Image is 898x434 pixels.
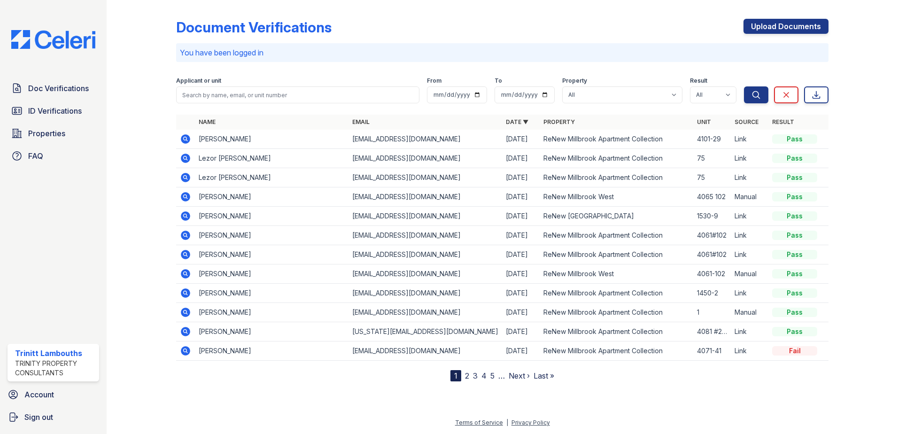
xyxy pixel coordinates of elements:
div: Document Verifications [176,19,332,36]
a: Name [199,118,216,125]
a: Terms of Service [455,419,503,426]
td: [EMAIL_ADDRESS][DOMAIN_NAME] [348,168,502,187]
td: Link [731,130,768,149]
td: [PERSON_NAME] [195,303,348,322]
td: 1 [693,303,731,322]
td: Manual [731,264,768,284]
a: Sign out [4,408,103,426]
span: FAQ [28,150,43,162]
a: Properties [8,124,99,143]
span: ID Verifications [28,105,82,116]
td: [PERSON_NAME] [195,284,348,303]
p: You have been logged in [180,47,825,58]
td: ReNew Millbrook Apartment Collection [540,303,693,322]
span: Account [24,389,54,400]
td: [EMAIL_ADDRESS][DOMAIN_NAME] [348,245,502,264]
td: ReNew Millbrook Apartment Collection [540,130,693,149]
td: 75 [693,149,731,168]
td: ReNew Millbrook Apartment Collection [540,149,693,168]
div: Pass [772,327,817,336]
td: [DATE] [502,226,540,245]
td: [DATE] [502,130,540,149]
td: [EMAIL_ADDRESS][DOMAIN_NAME] [348,187,502,207]
a: 3 [473,371,478,380]
label: Result [690,77,707,85]
td: [PERSON_NAME] [195,130,348,149]
td: 4061-102 [693,264,731,284]
td: 4071-41 [693,341,731,361]
td: [PERSON_NAME] [195,226,348,245]
a: Email [352,118,370,125]
div: Pass [772,154,817,163]
td: Link [731,149,768,168]
td: [EMAIL_ADDRESS][DOMAIN_NAME] [348,207,502,226]
td: [EMAIL_ADDRESS][DOMAIN_NAME] [348,149,502,168]
div: Pass [772,173,817,182]
div: | [506,419,508,426]
span: Properties [28,128,65,139]
td: ReNew Millbrook Apartment Collection [540,341,693,361]
td: [DATE] [502,245,540,264]
div: Pass [772,269,817,279]
td: 4061#102 [693,226,731,245]
td: [DATE] [502,149,540,168]
a: ID Verifications [8,101,99,120]
td: ReNew Millbrook Apartment Collection [540,226,693,245]
td: [DATE] [502,341,540,361]
td: Lezor [PERSON_NAME] [195,149,348,168]
a: 2 [465,371,469,380]
td: [EMAIL_ADDRESS][DOMAIN_NAME] [348,341,502,361]
td: [DATE] [502,322,540,341]
td: [DATE] [502,168,540,187]
td: Link [731,226,768,245]
td: [PERSON_NAME] [195,341,348,361]
label: To [495,77,502,85]
iframe: chat widget [859,396,889,425]
img: CE_Logo_Blue-a8612792a0a2168367f1c8372b55b34899dd931a85d93a1a3d3e32e68fde9ad4.png [4,30,103,49]
a: Next › [509,371,530,380]
td: Manual [731,187,768,207]
td: Lezor [PERSON_NAME] [195,168,348,187]
td: 1530-9 [693,207,731,226]
a: Account [4,385,103,404]
td: [DATE] [502,303,540,322]
a: Result [772,118,794,125]
a: Last » [534,371,554,380]
td: ReNew Millbrook Apartment Collection [540,284,693,303]
div: Pass [772,192,817,201]
td: 4081 #204 [693,322,731,341]
span: Doc Verifications [28,83,89,94]
a: 4 [481,371,487,380]
div: Pass [772,134,817,144]
div: Trinity Property Consultants [15,359,95,378]
td: [EMAIL_ADDRESS][DOMAIN_NAME] [348,284,502,303]
td: [DATE] [502,264,540,284]
input: Search by name, email, or unit number [176,86,419,103]
td: [EMAIL_ADDRESS][DOMAIN_NAME] [348,226,502,245]
td: [EMAIL_ADDRESS][DOMAIN_NAME] [348,303,502,322]
td: ReNew [GEOGRAPHIC_DATA] [540,207,693,226]
a: FAQ [8,147,99,165]
div: Pass [772,231,817,240]
td: [PERSON_NAME] [195,207,348,226]
td: ReNew Millbrook West [540,187,693,207]
div: Fail [772,346,817,356]
span: … [498,370,505,381]
span: Sign out [24,411,53,423]
label: Applicant or unit [176,77,221,85]
label: From [427,77,441,85]
td: [EMAIL_ADDRESS][DOMAIN_NAME] [348,130,502,149]
a: 5 [490,371,495,380]
a: Privacy Policy [511,419,550,426]
td: [DATE] [502,207,540,226]
td: Manual [731,303,768,322]
td: ReNew Millbrook Apartment Collection [540,322,693,341]
div: Pass [772,250,817,259]
td: [US_STATE][EMAIL_ADDRESS][DOMAIN_NAME] [348,322,502,341]
label: Property [562,77,587,85]
td: ReNew Millbrook West [540,264,693,284]
td: Link [731,341,768,361]
td: 1450-2 [693,284,731,303]
div: Pass [772,288,817,298]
